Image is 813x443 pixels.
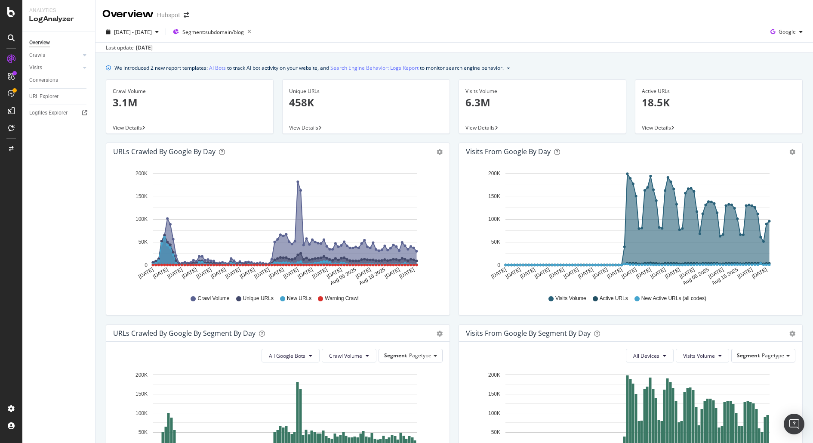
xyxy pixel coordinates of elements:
[751,266,768,280] text: [DATE]
[488,410,500,416] text: 100K
[505,266,522,280] text: [DATE]
[784,414,804,434] div: Open Intercom Messenger
[289,87,443,95] div: Unique URLs
[642,124,671,131] span: View Details
[683,352,715,359] span: Visits Volume
[29,63,42,72] div: Visits
[650,266,667,280] text: [DATE]
[409,352,431,359] span: Pagetype
[113,329,256,338] div: URLs Crawled by Google By Segment By Day
[736,266,754,280] text: [DATE]
[789,149,795,155] div: gear
[491,429,500,435] text: 50K
[384,266,401,280] text: [DATE]
[641,295,706,302] span: New Active URLs (all codes)
[767,25,806,39] button: Google
[355,266,372,280] text: [DATE]
[135,193,148,199] text: 150K
[29,14,88,24] div: LogAnalyzer
[135,410,148,416] text: 100K
[29,108,68,118] div: Logfiles Explorer
[466,167,796,287] svg: A chart.
[311,266,329,280] text: [DATE]
[137,266,154,280] text: [DATE]
[135,372,148,378] text: 200K
[664,266,681,280] text: [DATE]
[113,147,216,156] div: URLs Crawled by Google by day
[268,266,285,280] text: [DATE]
[711,266,739,286] text: Aug 15 2025
[326,266,343,280] text: [DATE]
[262,349,320,362] button: All Google Bots
[210,266,227,280] text: [DATE]
[490,266,507,280] text: [DATE]
[497,262,500,268] text: 0
[621,266,638,280] text: [DATE]
[488,372,500,378] text: 200K
[330,63,419,72] a: Search Engine Behavior: Logs Report
[682,266,710,286] text: Aug 05 2025
[635,266,652,280] text: [DATE]
[633,352,659,359] span: All Devices
[533,266,551,280] text: [DATE]
[182,28,244,36] span: Segment: subdomain/blog
[157,11,180,19] div: Hubspot
[466,329,591,338] div: Visits from Google By Segment By Day
[102,7,154,22] div: Overview
[29,108,89,118] a: Logfiles Explorer
[437,149,443,155] div: gear
[437,331,443,337] div: gear
[113,167,443,287] svg: A chart.
[166,266,184,280] text: [DATE]
[113,95,267,110] p: 3.1M
[325,295,358,302] span: Warning Crawl
[678,266,696,280] text: [DATE]
[139,239,148,245] text: 50K
[114,28,152,36] span: [DATE] - [DATE]
[243,295,274,302] span: Unique URLs
[106,44,153,52] div: Last update
[29,76,58,85] div: Conversions
[29,76,89,85] a: Conversions
[184,12,189,18] div: arrow-right-arrow-left
[626,349,674,362] button: All Devices
[676,349,729,362] button: Visits Volume
[505,62,512,74] button: close banner
[465,87,619,95] div: Visits Volume
[488,193,500,199] text: 150K
[197,295,229,302] span: Crawl Volume
[322,349,376,362] button: Crawl Volume
[145,262,148,268] text: 0
[563,266,580,280] text: [DATE]
[548,266,565,280] text: [DATE]
[289,95,443,110] p: 458K
[195,266,212,280] text: [DATE]
[29,7,88,14] div: Analytics
[169,25,255,39] button: Segment:subdomain/blog
[491,239,500,245] text: 50K
[152,266,169,280] text: [DATE]
[139,429,148,435] text: 50K
[114,63,504,72] div: We introduced 2 new report templates: to track AI bot activity on your website, and to monitor se...
[488,216,500,222] text: 100K
[577,266,594,280] text: [DATE]
[488,391,500,397] text: 150K
[29,51,80,60] a: Crawls
[762,352,784,359] span: Pagetype
[329,352,362,359] span: Crawl Volume
[789,331,795,337] div: gear
[135,216,148,222] text: 100K
[29,51,45,60] div: Crawls
[29,38,50,47] div: Overview
[29,63,80,72] a: Visits
[106,63,803,72] div: info banner
[269,352,305,359] span: All Google Bots
[297,266,314,280] text: [DATE]
[102,25,162,39] button: [DATE] - [DATE]
[239,266,256,280] text: [DATE]
[181,266,198,280] text: [DATE]
[282,266,299,280] text: [DATE]
[606,266,623,280] text: [DATE]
